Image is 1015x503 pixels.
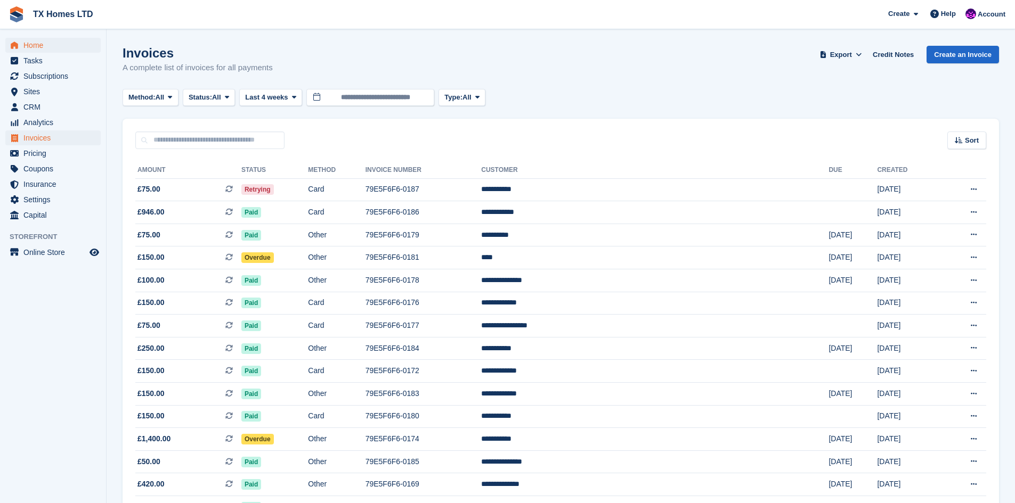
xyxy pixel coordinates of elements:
th: Due [829,162,877,179]
td: [DATE] [829,383,877,406]
td: [DATE] [829,224,877,246]
span: All [462,92,472,103]
span: Paid [241,230,261,241]
a: menu [5,53,101,68]
span: Insurance [23,177,87,192]
span: Pricing [23,146,87,161]
td: 79E5F6F6-0187 [366,178,482,201]
td: Card [308,405,365,428]
td: Other [308,473,365,496]
th: Invoice Number [366,162,482,179]
span: CRM [23,100,87,114]
th: Method [308,162,365,179]
td: Other [308,428,365,451]
td: [DATE] [877,292,940,315]
span: Account [978,9,1005,20]
td: [DATE] [877,405,940,428]
th: Created [877,162,940,179]
span: £250.00 [137,343,165,354]
th: Status [241,162,308,179]
span: £150.00 [137,410,165,422]
span: All [156,92,165,103]
span: Paid [241,207,261,218]
span: Help [941,9,956,19]
td: [DATE] [877,315,940,337]
a: menu [5,146,101,161]
img: Neil Riddell [965,9,976,19]
button: Status: All [183,89,235,106]
span: Sort [965,135,979,146]
td: [DATE] [877,201,940,224]
span: All [212,92,221,103]
a: menu [5,192,101,207]
span: Paid [241,389,261,399]
span: Type: [444,92,462,103]
th: Customer [481,162,829,179]
td: 79E5F6F6-0177 [366,315,482,337]
td: [DATE] [829,337,877,360]
a: menu [5,130,101,145]
td: [DATE] [877,269,940,292]
a: menu [5,208,101,222]
a: Preview store [88,246,101,259]
span: £50.00 [137,456,160,467]
span: Settings [23,192,87,207]
td: Card [308,201,365,224]
td: 79E5F6F6-0184 [366,337,482,360]
span: £946.00 [137,207,165,218]
span: Last 4 weeks [245,92,288,103]
span: £75.00 [137,229,160,241]
td: [DATE] [829,246,877,269]
td: Card [308,178,365,201]
td: Other [308,383,365,406]
span: Paid [241,275,261,286]
span: Tasks [23,53,87,68]
td: 79E5F6F6-0181 [366,246,482,269]
td: Other [308,337,365,360]
td: 79E5F6F6-0172 [366,360,482,383]
button: Method: All [123,89,178,106]
td: Other [308,246,365,269]
span: Storefront [10,232,106,242]
a: Create an Invoice [927,46,999,63]
span: Online Store [23,245,87,260]
td: Card [308,360,365,383]
span: Capital [23,208,87,222]
span: Paid [241,479,261,490]
a: menu [5,245,101,260]
span: £150.00 [137,252,165,263]
td: [DATE] [877,178,940,201]
a: menu [5,177,101,192]
td: 79E5F6F6-0174 [366,428,482,451]
span: Create [888,9,910,19]
span: £420.00 [137,479,165,490]
a: menu [5,38,101,53]
td: [DATE] [877,450,940,473]
td: 79E5F6F6-0185 [366,450,482,473]
a: menu [5,115,101,130]
span: £75.00 [137,184,160,195]
td: Other [308,450,365,473]
span: Export [830,50,852,60]
span: Analytics [23,115,87,130]
td: [DATE] [877,224,940,246]
span: £1,400.00 [137,433,170,444]
span: Paid [241,411,261,422]
a: menu [5,84,101,99]
button: Last 4 weeks [239,89,302,106]
button: Export [817,46,864,63]
td: 79E5F6F6-0169 [366,473,482,496]
td: [DATE] [877,428,940,451]
span: £100.00 [137,275,165,286]
span: Overdue [241,252,274,263]
span: Overdue [241,434,274,444]
td: [DATE] [829,473,877,496]
td: Other [308,269,365,292]
td: 79E5F6F6-0186 [366,201,482,224]
span: £150.00 [137,365,165,376]
td: [DATE] [877,473,940,496]
a: menu [5,69,101,84]
button: Type: All [439,89,485,106]
span: Retrying [241,184,274,195]
span: Home [23,38,87,53]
